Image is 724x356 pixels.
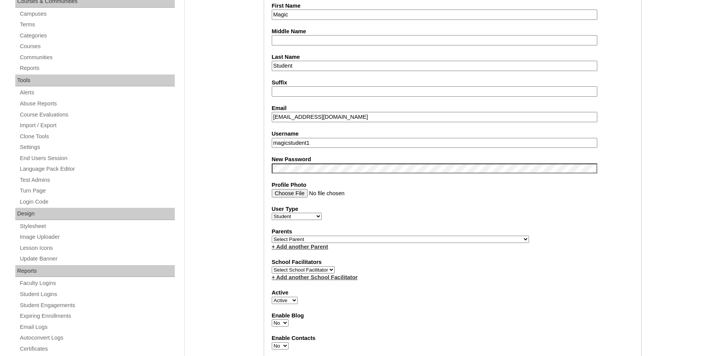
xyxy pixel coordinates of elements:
[19,132,175,141] a: Clone Tools
[272,28,634,36] label: Middle Name
[15,74,175,87] div: Tools
[272,2,634,10] label: First Name
[272,244,328,250] a: + Add another Parent
[19,175,175,185] a: Test Admins
[19,333,175,343] a: Autoconvert Logs
[19,290,175,299] a: Student Logins
[19,121,175,130] a: Import / Export
[19,254,175,264] a: Update Banner
[272,155,634,163] label: New Password
[19,142,175,152] a: Settings
[272,104,634,112] label: Email
[19,186,175,196] a: Turn Page
[19,197,175,207] a: Login Code
[19,9,175,19] a: Campuses
[19,42,175,51] a: Courses
[272,181,634,189] label: Profile Photo
[272,79,634,87] label: Suffix
[15,208,175,220] div: Design
[19,99,175,108] a: Abuse Reports
[272,289,634,297] label: Active
[272,205,634,213] label: User Type
[272,258,634,266] label: School Facilitators
[19,88,175,97] a: Alerts
[19,311,175,321] a: Expiring Enrollments
[19,322,175,332] a: Email Logs
[19,222,175,231] a: Stylesheet
[272,53,634,61] label: Last Name
[19,232,175,242] a: Image Uploader
[19,278,175,288] a: Faculty Logins
[272,312,634,320] label: Enable Blog
[19,20,175,29] a: Terms
[272,274,358,280] a: + Add another School Facilitator
[19,154,175,163] a: End Users Session
[272,228,634,236] label: Parents
[15,265,175,277] div: Reports
[19,344,175,354] a: Certificates
[19,243,175,253] a: Lesson Icons
[19,301,175,310] a: Student Engagements
[19,53,175,62] a: Communities
[272,334,634,342] label: Enable Contacts
[19,164,175,174] a: Language Pack Editor
[19,63,175,73] a: Reports
[272,130,634,138] label: Username
[19,31,175,40] a: Categories
[19,110,175,120] a: Course Evaluations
